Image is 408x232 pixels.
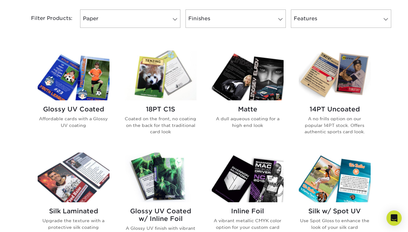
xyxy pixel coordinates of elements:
[38,105,110,113] h2: Glossy UV Coated
[299,153,371,202] img: Silk w/ Spot UV Trading Cards
[212,51,284,145] a: Matte Trading Cards Matte A dull aqueous coating for a high end look
[299,116,371,135] p: A no frills option on our popular 14PT stock. Offers authentic sports card look.
[38,153,110,202] img: Silk Laminated Trading Cards
[185,9,286,28] a: Finishes
[38,207,110,215] h2: Silk Laminated
[299,105,371,113] h2: 14PT Uncoated
[125,207,197,223] h2: Glossy UV Coated w/ Inline Foil
[386,210,402,226] div: Open Intercom Messenger
[125,116,197,135] p: Coated on the front, no coating on the back for that traditional card look
[212,116,284,129] p: A dull aqueous coating for a high end look
[299,51,371,145] a: 14PT Uncoated Trading Cards 14PT Uncoated A no frills option on our popular 14PT stock. Offers au...
[125,105,197,113] h2: 18PT C1S
[38,116,110,129] p: Affordable cards with a Glossy UV coating
[291,9,391,28] a: Features
[299,207,371,215] h2: Silk w/ Spot UV
[38,51,110,100] img: Glossy UV Coated Trading Cards
[14,9,78,28] div: Filter Products:
[125,153,197,202] img: Glossy UV Coated w/ Inline Foil Trading Cards
[299,217,371,230] p: Use Spot Gloss to enhance the look of your silk card
[212,105,284,113] h2: Matte
[38,51,110,145] a: Glossy UV Coated Trading Cards Glossy UV Coated Affordable cards with a Glossy UV coating
[2,213,54,230] iframe: Google Customer Reviews
[299,51,371,100] img: 14PT Uncoated Trading Cards
[38,217,110,230] p: Upgrade the texture with a protective silk coating
[212,207,284,215] h2: Inline Foil
[212,153,284,202] img: Inline Foil Trading Cards
[212,217,284,230] p: A vibrant metallic CMYK color option for your custom card
[80,9,180,28] a: Paper
[212,51,284,100] img: Matte Trading Cards
[125,51,197,145] a: 18PT C1S Trading Cards 18PT C1S Coated on the front, no coating on the back for that traditional ...
[125,51,197,100] img: 18PT C1S Trading Cards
